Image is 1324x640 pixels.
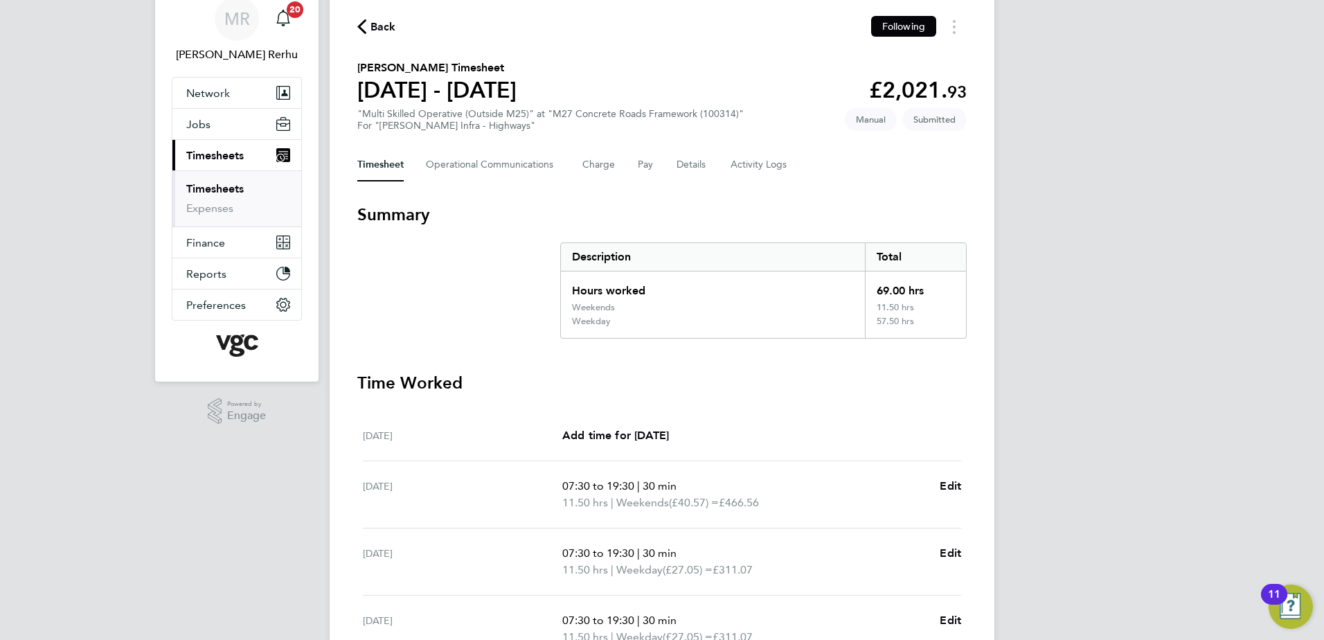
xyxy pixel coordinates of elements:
[357,76,517,104] h1: [DATE] - [DATE]
[363,545,562,578] div: [DATE]
[643,614,677,627] span: 30 min
[357,120,744,132] div: For "[PERSON_NAME] Infra - Highways"
[1269,585,1313,629] button: Open Resource Center, 11 new notifications
[172,46,302,63] span: Manpreet Rerhu
[582,148,616,181] button: Charge
[186,182,244,195] a: Timesheets
[865,272,966,302] div: 69.00 hrs
[871,16,936,37] button: Following
[562,429,669,442] span: Add time for [DATE]
[643,546,677,560] span: 30 min
[882,20,925,33] span: Following
[902,108,967,131] span: This timesheet is Submitted.
[363,427,562,444] div: [DATE]
[562,563,608,576] span: 11.50 hrs
[186,118,211,131] span: Jobs
[561,243,865,271] div: Description
[940,614,961,627] span: Edit
[731,148,789,181] button: Activity Logs
[227,410,266,422] span: Engage
[865,316,966,338] div: 57.50 hrs
[357,148,404,181] button: Timesheet
[357,372,967,394] h3: Time Worked
[865,243,966,271] div: Total
[357,18,396,35] button: Back
[561,272,865,302] div: Hours worked
[669,496,719,509] span: (£40.57) =
[572,316,611,327] div: Weekday
[637,546,640,560] span: |
[637,479,640,492] span: |
[172,78,301,108] button: Network
[426,148,560,181] button: Operational Communications
[186,299,246,312] span: Preferences
[562,546,634,560] span: 07:30 to 19:30
[562,614,634,627] span: 07:30 to 19:30
[370,19,396,35] span: Back
[357,108,744,132] div: "Multi Skilled Operative (Outside M25)" at "M27 Concrete Roads Framework (100314)"
[357,60,517,76] h2: [PERSON_NAME] Timesheet
[172,290,301,320] button: Preferences
[562,496,608,509] span: 11.50 hrs
[942,16,967,37] button: Timesheets Menu
[865,302,966,316] div: 11.50 hrs
[357,204,967,226] h3: Summary
[172,335,302,357] a: Go to home page
[227,398,266,410] span: Powered by
[172,109,301,139] button: Jobs
[1268,594,1280,612] div: 11
[172,258,301,289] button: Reports
[616,495,669,511] span: Weekends
[940,612,961,629] a: Edit
[616,562,663,578] span: Weekday
[186,267,226,281] span: Reports
[186,236,225,249] span: Finance
[611,563,614,576] span: |
[186,87,230,100] span: Network
[611,496,614,509] span: |
[940,479,961,492] span: Edit
[643,479,677,492] span: 30 min
[940,545,961,562] a: Edit
[172,227,301,258] button: Finance
[363,478,562,511] div: [DATE]
[186,149,244,162] span: Timesheets
[845,108,897,131] span: This timesheet was manually created.
[677,148,708,181] button: Details
[713,563,753,576] span: £311.07
[869,77,967,103] app-decimal: £2,021.
[560,242,967,339] div: Summary
[637,614,640,627] span: |
[719,496,759,509] span: £466.56
[947,82,967,102] span: 93
[216,335,258,357] img: vgcgroup-logo-retina.png
[224,10,250,28] span: MR
[172,140,301,170] button: Timesheets
[638,148,654,181] button: Pay
[940,546,961,560] span: Edit
[940,478,961,495] a: Edit
[208,398,267,425] a: Powered byEngage
[172,170,301,226] div: Timesheets
[186,202,233,215] a: Expenses
[572,302,615,313] div: Weekends
[562,479,634,492] span: 07:30 to 19:30
[562,427,669,444] a: Add time for [DATE]
[663,563,713,576] span: (£27.05) =
[287,1,303,18] span: 20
